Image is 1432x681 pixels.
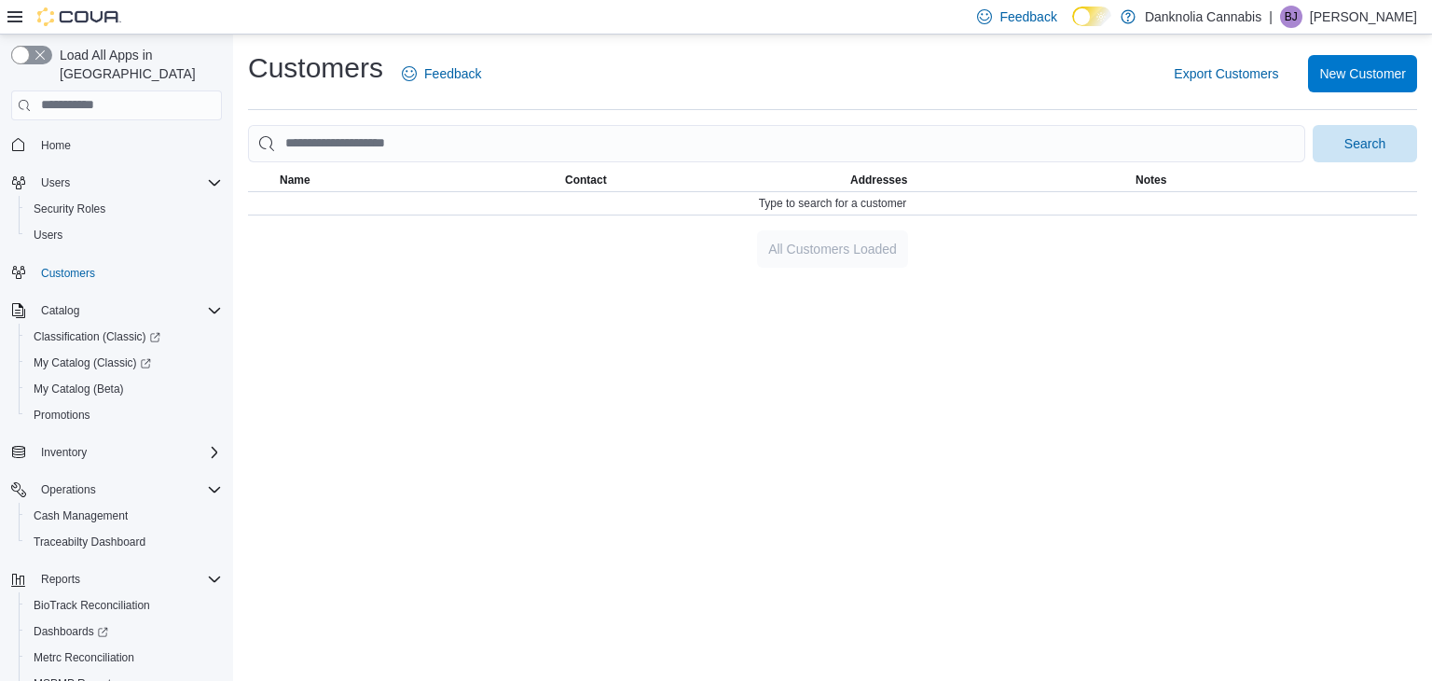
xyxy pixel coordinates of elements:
[34,650,134,665] span: Metrc Reconciliation
[19,592,229,618] button: BioTrack Reconciliation
[1285,6,1298,28] span: BJ
[280,173,310,188] span: Name
[34,172,222,194] span: Users
[34,299,222,322] span: Catalog
[34,598,150,613] span: BioTrack Reconciliation
[41,175,70,190] span: Users
[34,479,222,501] span: Operations
[26,352,222,374] span: My Catalog (Classic)
[394,55,489,92] a: Feedback
[248,49,383,87] h1: Customers
[41,266,95,281] span: Customers
[34,441,222,464] span: Inventory
[4,170,229,196] button: Users
[34,329,160,344] span: Classification (Classic)
[26,505,135,527] a: Cash Management
[759,196,907,211] span: Type to search for a customer
[19,618,229,645] a: Dashboards
[41,303,79,318] span: Catalog
[1072,26,1073,27] span: Dark Mode
[26,224,70,246] a: Users
[26,646,142,669] a: Metrc Reconciliation
[41,445,87,460] span: Inventory
[26,404,222,426] span: Promotions
[34,441,94,464] button: Inventory
[19,376,229,402] button: My Catalog (Beta)
[26,620,116,643] a: Dashboards
[19,503,229,529] button: Cash Management
[26,620,222,643] span: Dashboards
[1280,6,1302,28] div: Barbara Jobat
[41,138,71,153] span: Home
[1344,134,1385,153] span: Search
[4,477,229,503] button: Operations
[34,202,105,216] span: Security Roles
[34,355,151,370] span: My Catalog (Classic)
[34,262,103,285] a: Customers
[1174,64,1278,83] span: Export Customers
[26,198,222,220] span: Security Roles
[34,568,88,591] button: Reports
[26,352,158,374] a: My Catalog (Classic)
[4,439,229,466] button: Inventory
[19,196,229,222] button: Security Roles
[1313,125,1417,162] button: Search
[34,299,87,322] button: Catalog
[26,378,131,400] a: My Catalog (Beta)
[768,240,897,258] span: All Customers Loaded
[26,326,222,348] span: Classification (Classic)
[34,508,128,523] span: Cash Management
[26,594,222,617] span: BioTrack Reconciliation
[19,350,229,376] a: My Catalog (Classic)
[34,408,90,423] span: Promotions
[19,645,229,671] button: Metrc Reconciliation
[850,173,907,188] span: Addresses
[37,7,121,26] img: Cova
[34,261,222,285] span: Customers
[1136,173,1166,188] span: Notes
[26,404,98,426] a: Promotions
[19,402,229,428] button: Promotions
[26,224,222,246] span: Users
[34,134,78,157] a: Home
[34,535,145,549] span: Traceabilty Dashboard
[34,624,108,639] span: Dashboards
[1319,64,1406,83] span: New Customer
[26,594,158,617] a: BioTrack Reconciliation
[52,46,222,83] span: Load All Apps in [GEOGRAPHIC_DATA]
[4,259,229,286] button: Customers
[424,64,481,83] span: Feedback
[26,378,222,400] span: My Catalog (Beta)
[1166,55,1286,92] button: Export Customers
[34,228,62,243] span: Users
[565,173,607,188] span: Contact
[4,566,229,592] button: Reports
[34,568,222,591] span: Reports
[41,482,96,497] span: Operations
[1308,55,1417,92] button: New Customer
[4,298,229,324] button: Catalog
[26,505,222,527] span: Cash Management
[1145,6,1261,28] p: Danknolia Cannabis
[34,382,124,396] span: My Catalog (Beta)
[19,324,229,350] a: Classification (Classic)
[34,172,77,194] button: Users
[1310,6,1417,28] p: [PERSON_NAME]
[34,133,222,157] span: Home
[1072,7,1111,26] input: Dark Mode
[26,198,113,220] a: Security Roles
[757,230,908,268] button: All Customers Loaded
[19,529,229,555] button: Traceabilty Dashboard
[26,531,222,553] span: Traceabilty Dashboard
[26,646,222,669] span: Metrc Reconciliation
[26,326,168,348] a: Classification (Classic)
[4,132,229,159] button: Home
[41,572,80,587] span: Reports
[1269,6,1273,28] p: |
[26,531,153,553] a: Traceabilty Dashboard
[19,222,229,248] button: Users
[999,7,1056,26] span: Feedback
[34,479,103,501] button: Operations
